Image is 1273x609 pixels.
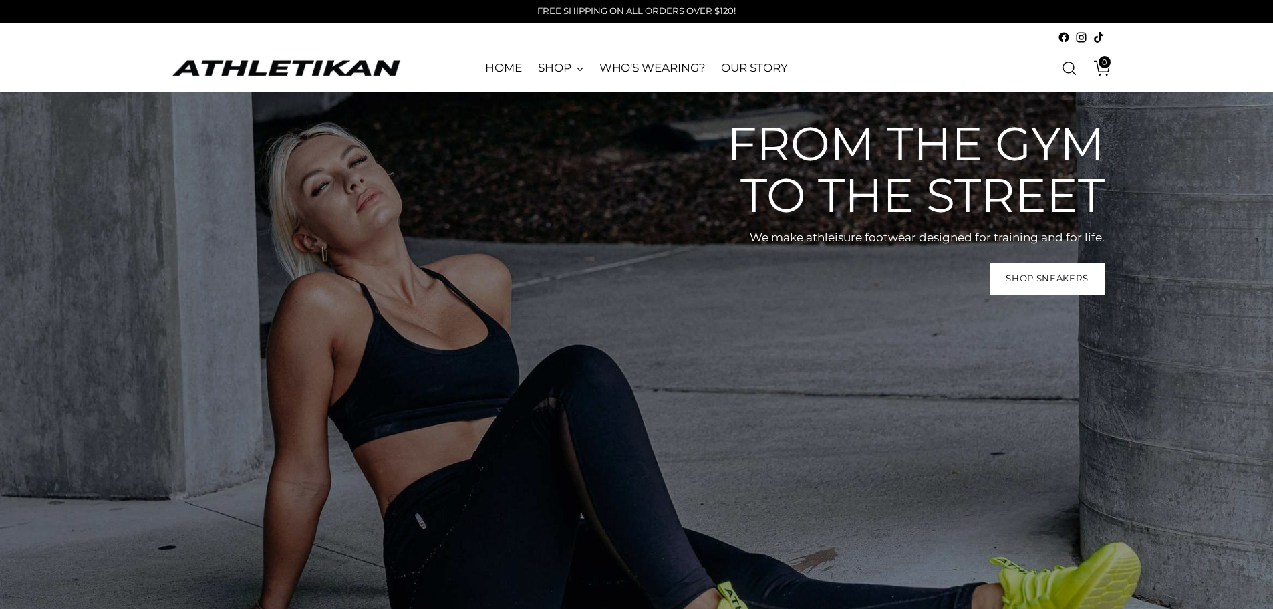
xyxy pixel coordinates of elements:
a: SHOP [538,53,583,83]
a: Shop Sneakers [990,263,1105,295]
span: Shop Sneakers [1006,272,1089,285]
a: OUR STORY [721,53,787,83]
a: ATHLETIKAN [169,57,403,78]
a: Open cart modal [1084,55,1111,82]
span: 0 [1099,56,1111,68]
p: We make athleisure footwear designed for training and for life. [704,229,1105,247]
h2: From the gym to the street [704,118,1105,221]
a: HOME [485,53,522,83]
p: FREE SHIPPING ON ALL ORDERS OVER $120! [537,5,736,18]
a: Open search modal [1056,55,1083,82]
a: WHO'S WEARING? [599,53,706,83]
